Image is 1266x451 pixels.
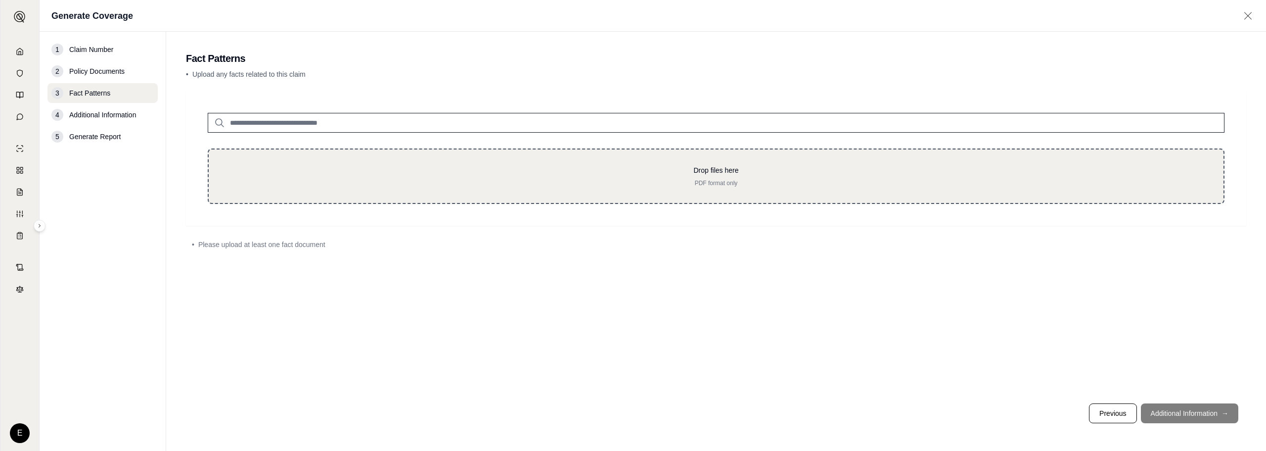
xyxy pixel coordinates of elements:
[69,66,125,76] span: Policy Documents
[51,9,133,23] h1: Generate Coverage
[10,423,30,443] div: E
[69,110,136,120] span: Additional Information
[6,160,33,180] a: Policy Comparisons
[6,107,33,127] a: Chat
[186,51,1246,65] h2: Fact Patterns
[6,279,33,299] a: Legal Search Engine
[69,45,113,54] span: Claim Number
[225,165,1208,175] p: Drop files here
[192,240,194,250] span: •
[14,11,26,23] img: Expand sidebar
[51,65,63,77] div: 2
[6,204,33,224] a: Custom Report
[51,87,63,99] div: 3
[51,109,63,121] div: 4
[69,88,110,98] span: Fact Patterns
[51,44,63,55] div: 1
[10,7,30,27] button: Expand sidebar
[6,257,33,277] a: Contract Analysis
[6,63,33,83] a: Documents Vault
[51,131,63,143] div: 5
[192,70,306,78] span: Upload any facts related to this claim
[1089,403,1136,423] button: Previous
[198,240,325,250] span: Please upload at least one fact document
[6,85,33,105] a: Prompt Library
[69,132,121,142] span: Generate Report
[6,42,33,61] a: Home
[186,70,188,78] span: •
[6,182,33,202] a: Claim Coverage
[6,226,33,246] a: Coverage Table
[34,220,45,232] button: Expand sidebar
[6,139,33,158] a: Single Policy
[225,179,1208,187] p: PDF format only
